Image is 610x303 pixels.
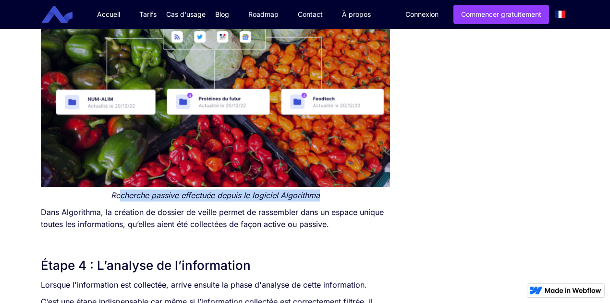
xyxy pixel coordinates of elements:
div: Cas d'usage [166,10,206,19]
p: ‍ [41,235,390,247]
em: Recherche passive effectuée depuis le logiciel Algorithma [111,190,320,200]
h2: Étape 4 : L’analyse de l’information [41,257,390,274]
a: Commencer gratuitement [453,5,549,24]
p: Lorsque l'information est collectée, arrive ensuite la phase d'analyse de cette information. [41,279,390,291]
img: Made in Webflow [545,288,601,293]
p: Dans Algorithma, la création de dossier de veille permet de rassembler dans un espace unique tout... [41,206,390,230]
a: home [49,6,80,24]
a: Connexion [398,5,446,24]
